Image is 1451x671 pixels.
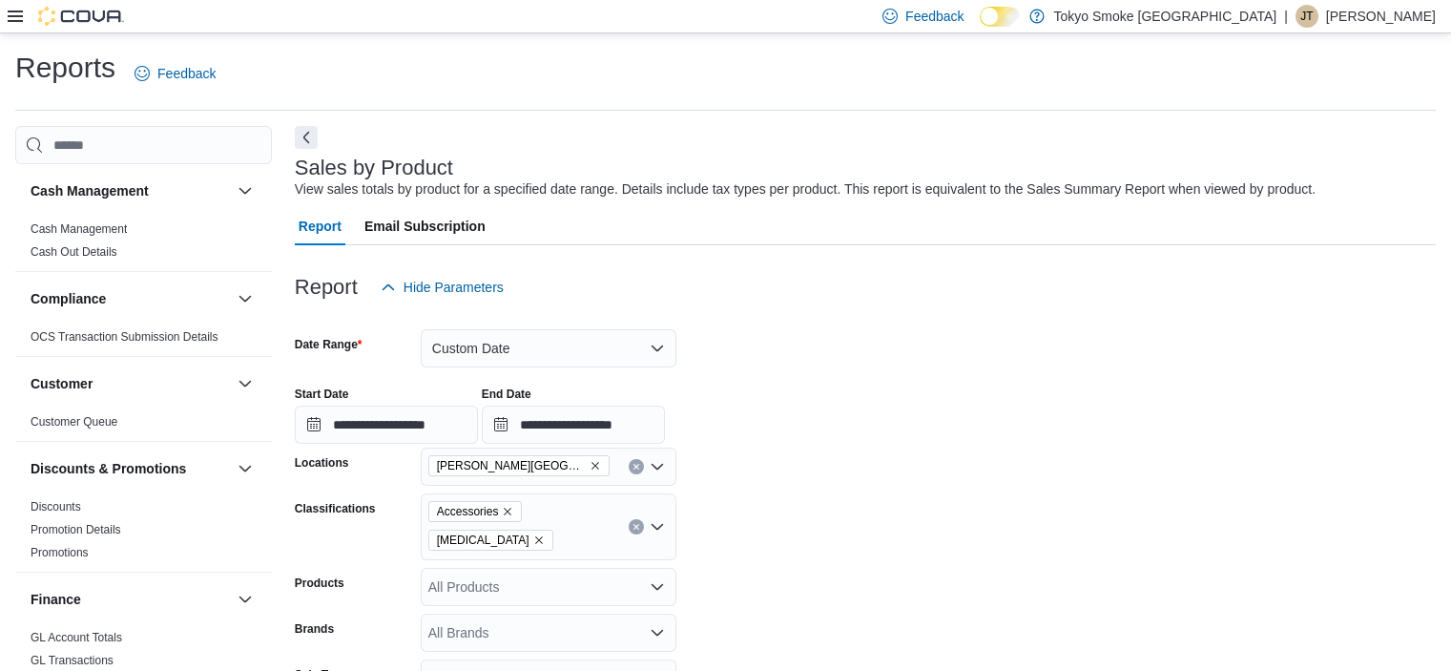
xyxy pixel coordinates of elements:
[31,181,230,200] button: Cash Management
[31,330,218,344] a: OCS Transaction Submission Details
[364,207,486,245] span: Email Subscription
[1326,5,1436,28] p: [PERSON_NAME]
[428,501,523,522] span: Accessories
[157,64,216,83] span: Feedback
[905,7,964,26] span: Feedback
[31,631,122,644] a: GL Account Totals
[295,387,349,402] label: Start Date
[295,337,363,352] label: Date Range
[31,459,230,478] button: Discounts & Promotions
[980,27,981,28] span: Dark Mode
[1296,5,1318,28] div: Julie Thorkelson
[1300,5,1313,28] span: JT
[31,590,230,609] button: Finance
[428,455,610,476] span: Brandon Corral Centre
[31,245,117,259] a: Cash Out Details
[295,179,1316,199] div: View sales totals by product for a specified date range. Details include tax types per product. T...
[428,530,553,551] span: Nicotine
[31,459,186,478] h3: Discounts & Promotions
[437,531,529,550] span: [MEDICAL_DATA]
[38,7,124,26] img: Cova
[980,7,1020,27] input: Dark Mode
[31,414,117,430] span: Customer Queue
[31,500,81,514] a: Discounts
[295,406,478,444] input: Press the down key to open a popover containing a calendar.
[234,457,257,480] button: Discounts & Promotions
[15,49,115,87] h1: Reports
[31,222,127,236] a: Cash Management
[31,546,89,559] a: Promotions
[31,221,127,237] span: Cash Management
[421,329,676,367] button: Custom Date
[234,588,257,611] button: Finance
[437,502,499,521] span: Accessories
[299,207,342,245] span: Report
[533,535,545,546] button: Remove Nicotine from selection in this group
[31,289,230,308] button: Compliance
[31,653,114,668] span: GL Transactions
[373,268,511,306] button: Hide Parameters
[15,325,272,356] div: Compliance
[31,630,122,645] span: GL Account Totals
[295,576,344,591] label: Products
[15,495,272,572] div: Discounts & Promotions
[295,455,349,471] label: Locations
[31,499,81,514] span: Discounts
[295,621,334,637] label: Brands
[650,519,665,535] button: Open list of options
[31,329,218,345] span: OCS Transaction Submission Details
[31,181,149,200] h3: Cash Management
[437,456,586,475] span: [PERSON_NAME][GEOGRAPHIC_DATA]
[31,374,230,393] button: Customer
[31,415,117,429] a: Customer Queue
[31,374,93,393] h3: Customer
[629,459,644,474] button: Clear input
[127,54,223,93] a: Feedback
[502,506,513,517] button: Remove Accessories from selection in this group
[15,410,272,441] div: Customer
[404,278,504,297] span: Hide Parameters
[590,460,601,472] button: Remove Brandon Corral Centre from selection in this group
[15,218,272,271] div: Cash Management
[31,590,81,609] h3: Finance
[1284,5,1288,28] p: |
[482,406,665,444] input: Press the down key to open a popover containing a calendar.
[31,654,114,667] a: GL Transactions
[234,372,257,395] button: Customer
[295,276,358,299] h3: Report
[31,289,106,308] h3: Compliance
[295,126,318,149] button: Next
[1054,5,1277,28] p: Tokyo Smoke [GEOGRAPHIC_DATA]
[31,522,121,537] span: Promotion Details
[295,501,376,516] label: Classifications
[650,459,665,474] button: Open list of options
[31,523,121,536] a: Promotion Details
[234,179,257,202] button: Cash Management
[629,519,644,535] button: Clear input
[31,244,117,260] span: Cash Out Details
[482,387,531,402] label: End Date
[295,157,453,179] h3: Sales by Product
[650,579,665,595] button: Open list of options
[650,625,665,640] button: Open list of options
[234,287,257,310] button: Compliance
[31,545,89,560] span: Promotions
